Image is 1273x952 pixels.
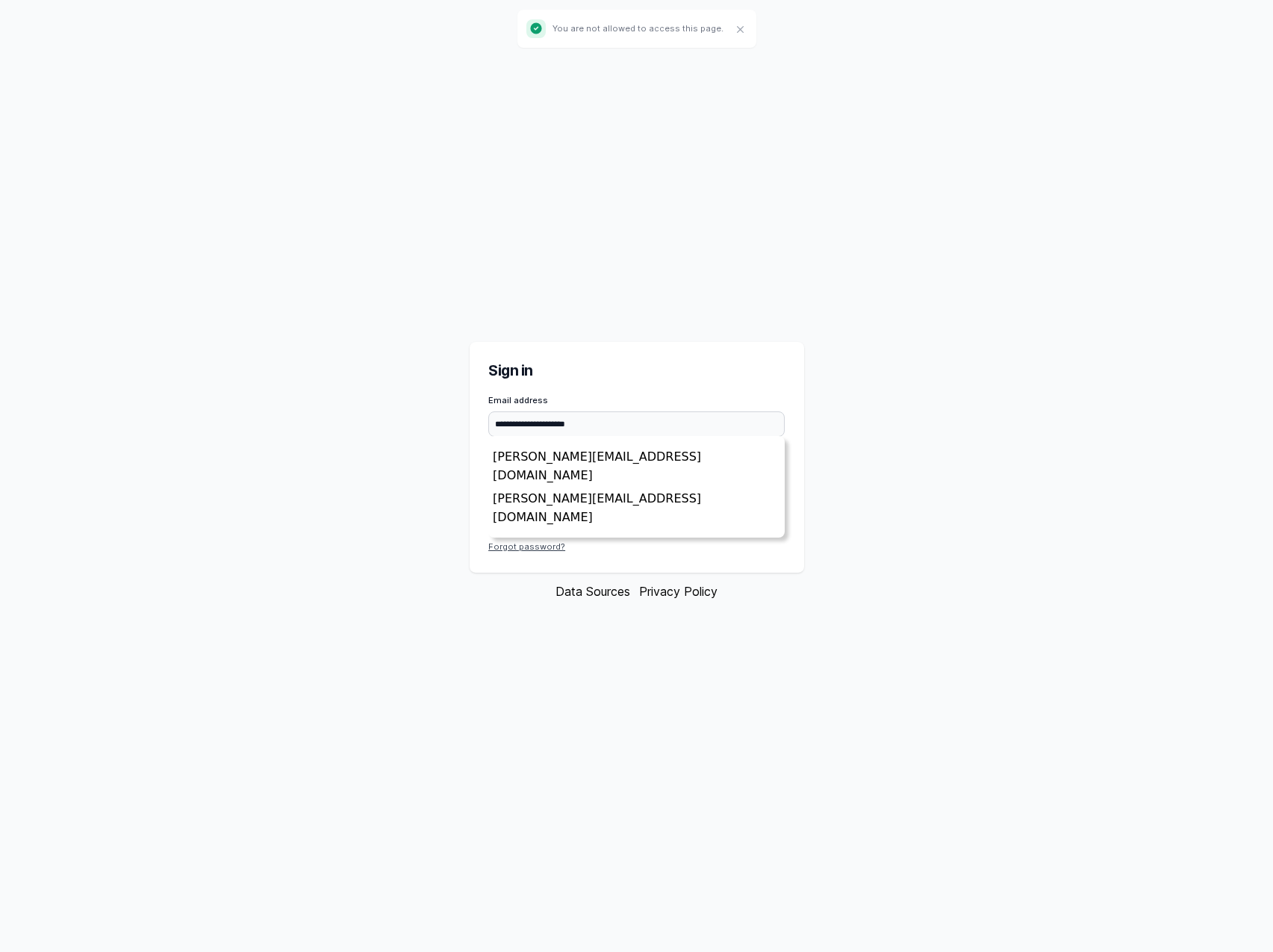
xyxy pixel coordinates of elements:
[493,449,701,482] a: [PERSON_NAME][EMAIL_ADDRESS][DOMAIN_NAME]
[488,361,785,381] h2: Sign in
[553,22,723,34] p: You are not allowed to access this page.
[555,584,630,599] a: Data Sources
[639,584,718,599] a: Privacy Policy
[731,20,750,40] button: Close
[488,394,785,406] label: Email address
[493,491,701,524] a: [PERSON_NAME][EMAIL_ADDRESS][DOMAIN_NAME]
[488,541,565,552] a: Forgot password?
